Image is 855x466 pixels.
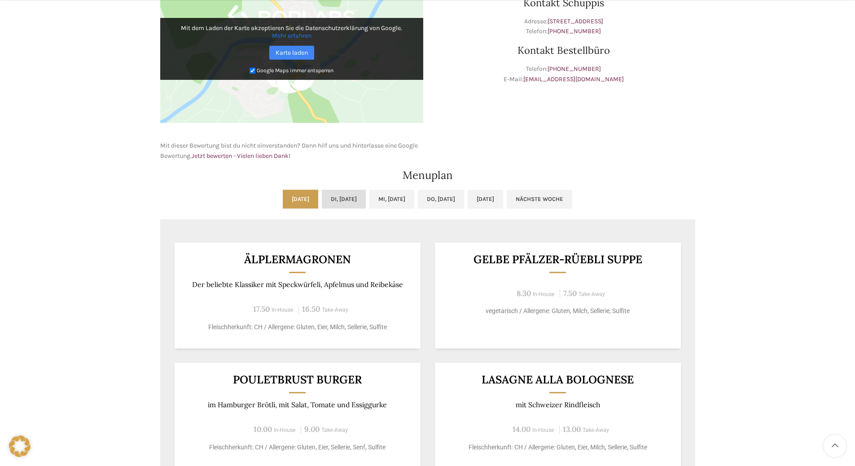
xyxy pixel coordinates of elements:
span: Take-Away [321,427,348,433]
span: In-House [274,427,296,433]
span: 8.30 [517,288,531,298]
span: 14.00 [513,424,531,434]
span: Take-Away [579,291,605,297]
a: Nächste Woche [507,190,572,209]
span: In-House [532,427,554,433]
h3: Älplermagronen [185,254,409,265]
a: Di, [DATE] [322,190,366,209]
p: vegetarisch / Allergene: Gluten, Milch, Sellerie, Sulfite [446,306,670,316]
span: Take-Away [322,307,348,313]
h3: Gelbe Pfälzer-Rüebli Suppe [446,254,670,265]
h2: Menuplan [160,170,695,181]
a: Karte laden [269,46,314,60]
a: Do, [DATE] [418,190,464,209]
input: Google Maps immer entsperren [250,68,255,74]
p: Adresse: Telefon: [432,17,695,37]
span: 16.50 [302,304,320,314]
small: Google Maps immer entsperren [257,67,333,74]
p: Der beliebte Klassiker mit Speckwürfeli, Apfelmus und Reibekäse [185,280,409,289]
a: Mehr erfahren [272,32,311,39]
span: 13.00 [563,424,581,434]
p: Fleischherkunft: CH / Allergene: Gluten, Eier, Milch, Sellerie, Sulfite [185,322,409,332]
a: [STREET_ADDRESS] [548,17,603,25]
span: 9.00 [304,424,320,434]
span: Take-Away [583,427,609,433]
span: In-House [272,307,294,313]
a: [EMAIL_ADDRESS][DOMAIN_NAME] [523,75,624,83]
span: 7.50 [563,288,577,298]
a: [DATE] [283,190,318,209]
p: Mit dieser Bewertung bist du nicht einverstanden? Dann hilf uns und hinterlasse eine Google Bewer... [160,141,423,161]
p: Telefon: E-Mail: [432,64,695,84]
h3: Kontakt Bestellbüro [432,45,695,55]
span: 17.50 [253,304,270,314]
h3: LASAGNE ALLA BOLOGNESE [446,374,670,385]
a: Scroll to top button [824,435,846,457]
p: im Hamburger Brötli, mit Salat, Tomate und Essiggurke [185,401,409,409]
a: [PHONE_NUMBER] [548,27,601,35]
a: [PHONE_NUMBER] [548,65,601,73]
p: Fleischherkunft: CH / Allergene: Gluten, Eier, Sellerie, Senf, Sulfite [185,443,409,452]
p: Mit dem Laden der Karte akzeptieren Sie die Datenschutzerklärung von Google. [167,24,417,39]
h3: Pouletbrust Burger [185,374,409,385]
a: Jetzt bewerten - Vielen lieben Dank! [192,152,290,160]
span: In-House [533,291,555,297]
a: [DATE] [468,190,503,209]
p: mit Schweizer Rindfleisch [446,401,670,409]
span: 10.00 [254,424,272,434]
a: Mi, [DATE] [369,190,414,209]
p: Fleischherkunft: CH / Allergene: Gluten, Eier, Milch, Sellerie, Sulfite [446,443,670,452]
